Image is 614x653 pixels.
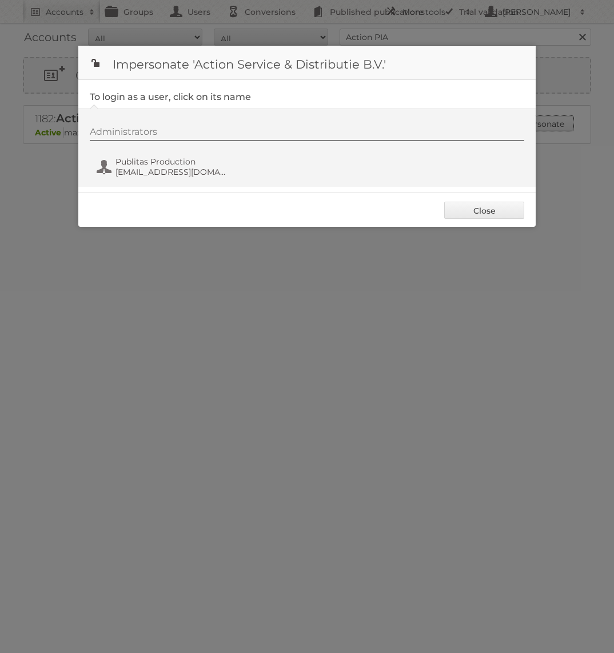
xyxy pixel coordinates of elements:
div: Administrators [90,126,524,141]
h1: Impersonate 'Action Service & Distributie B.V.' [78,46,536,80]
span: [EMAIL_ADDRESS][DOMAIN_NAME] [115,167,226,177]
button: Publitas Production [EMAIL_ADDRESS][DOMAIN_NAME] [95,155,230,178]
span: Publitas Production [115,157,226,167]
legend: To login as a user, click on its name [90,91,251,102]
a: Close [444,202,524,219]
